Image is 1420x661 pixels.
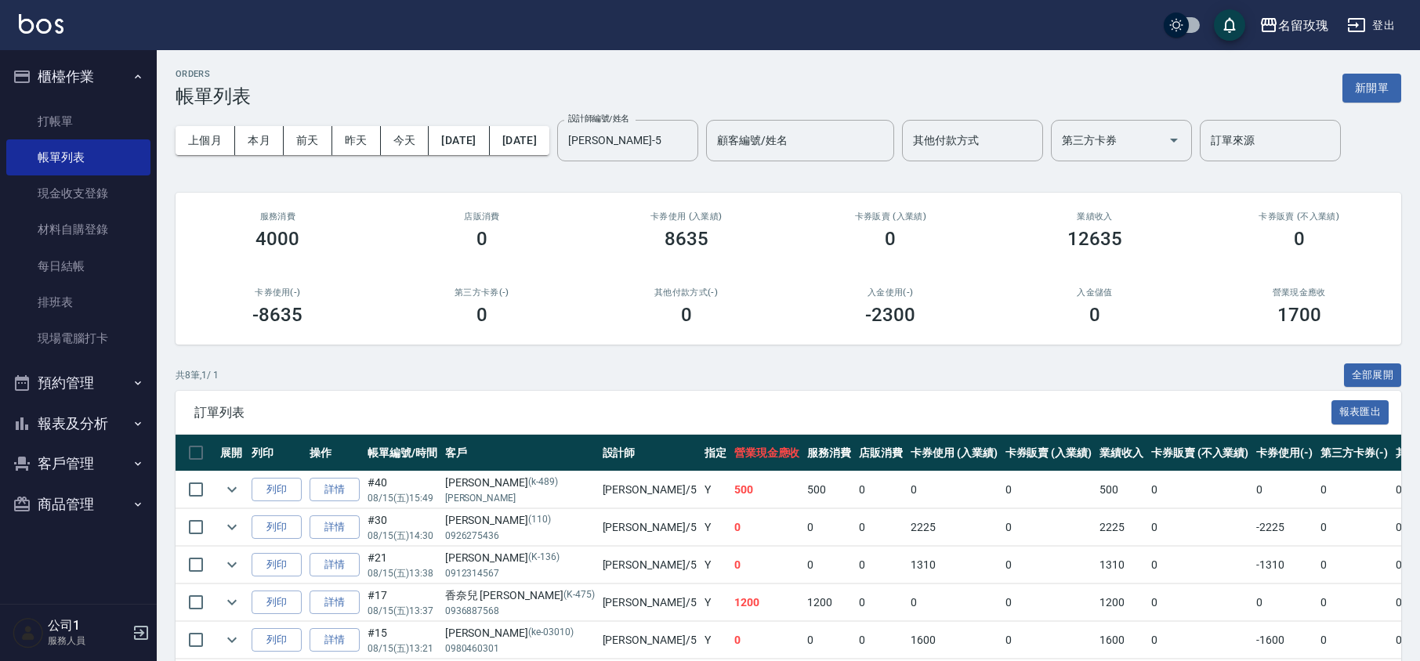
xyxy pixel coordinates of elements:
[441,435,599,471] th: 客戶
[176,69,251,79] h2: ORDERS
[445,529,595,543] p: 0926275436
[445,641,595,656] p: 0980460301
[176,126,235,155] button: 上個月
[807,211,974,222] h2: 卡券販賣 (入業績)
[445,625,595,641] div: [PERSON_NAME]
[445,491,595,505] p: [PERSON_NAME]
[1147,471,1252,508] td: 0
[1096,509,1147,546] td: 2225
[220,478,244,501] button: expand row
[599,435,701,471] th: 設計師
[19,14,63,34] img: Logo
[1278,16,1328,35] div: 名留玫瑰
[1331,400,1389,424] button: 報表匯出
[445,512,595,529] div: [PERSON_NAME]
[445,550,595,566] div: [PERSON_NAME]
[1161,128,1186,153] button: Open
[855,622,907,659] td: 0
[803,584,855,621] td: 1200
[310,553,360,577] a: 詳情
[1277,304,1321,326] h3: 1700
[364,509,441,546] td: #30
[599,547,701,583] td: [PERSON_NAME] /5
[6,484,150,525] button: 商品管理
[6,211,150,247] a: 材料自購登錄
[445,566,595,580] p: 0912314567
[803,435,855,471] th: 服務消費
[1331,404,1389,419] a: 報表匯出
[306,435,364,471] th: 操作
[368,529,437,543] p: 08/15 (五) 14:30
[1089,304,1100,326] h3: 0
[1002,435,1096,471] th: 卡券販賣 (入業績)
[1252,622,1317,659] td: -1600
[1294,228,1305,250] h3: 0
[6,363,150,403] button: 預約管理
[855,584,907,621] td: 0
[310,628,360,652] a: 詳情
[907,435,1002,471] th: 卡券使用 (入業績)
[730,509,804,546] td: 0
[310,515,360,540] a: 詳情
[701,622,730,659] td: Y
[6,56,150,97] button: 櫃檯作業
[48,618,128,634] h5: 公司1
[701,584,730,621] td: Y
[803,547,855,583] td: 0
[528,512,551,529] p: (110)
[1252,584,1317,621] td: 0
[248,435,306,471] th: 列印
[1002,509,1096,546] td: 0
[803,471,855,508] td: 500
[865,304,915,326] h3: -2300
[1344,363,1402,388] button: 全部展開
[1096,622,1147,659] td: 1600
[1341,11,1401,40] button: 登出
[1147,584,1252,621] td: 0
[252,628,302,652] button: 列印
[1317,509,1392,546] td: 0
[1002,471,1096,508] td: 0
[6,139,150,175] a: 帳單列表
[603,287,770,298] h2: 其他付款方式(-)
[332,126,381,155] button: 昨天
[1317,584,1392,621] td: 0
[730,622,804,659] td: 0
[701,509,730,546] td: Y
[603,211,770,222] h2: 卡券使用 (入業績)
[252,478,302,502] button: 列印
[807,287,974,298] h2: 入金使用(-)
[1096,471,1147,508] td: 500
[194,287,361,298] h2: 卡券使用(-)
[429,126,489,155] button: [DATE]
[1002,584,1096,621] td: 0
[368,604,437,618] p: 08/15 (五) 13:37
[310,478,360,502] a: 詳情
[1002,547,1096,583] td: 0
[1002,622,1096,659] td: 0
[176,85,251,107] h3: 帳單列表
[855,471,907,508] td: 0
[1012,211,1179,222] h2: 業績收入
[310,591,360,615] a: 詳情
[368,491,437,505] p: 08/15 (五) 15:49
[6,284,150,320] a: 排班表
[399,287,566,298] h2: 第三方卡券(-)
[6,443,150,484] button: 客戶管理
[364,471,441,508] td: #40
[445,604,595,618] p: 0936887568
[216,435,248,471] th: 展開
[364,435,441,471] th: 帳單編號/時間
[665,228,708,250] h3: 8635
[730,471,804,508] td: 500
[563,587,595,604] p: (K-475)
[1317,622,1392,659] td: 0
[381,126,429,155] button: 今天
[476,228,487,250] h3: 0
[13,617,44,648] img: Person
[855,547,907,583] td: 0
[490,126,549,155] button: [DATE]
[364,622,441,659] td: #15
[1096,435,1147,471] th: 業績收入
[1215,287,1382,298] h2: 營業現金應收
